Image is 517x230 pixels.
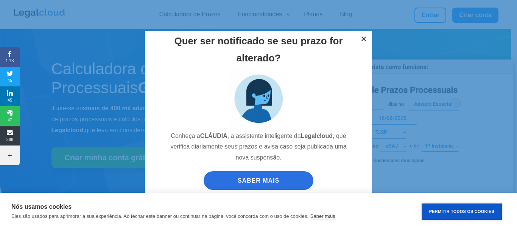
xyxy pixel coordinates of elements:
[166,131,351,169] p: Conheça a , a assistente inteligente da , que verifica diariamente seus prazos e avisa caso seja ...
[200,133,227,139] strong: CLÁUDIA
[422,203,502,220] button: Permitir Todos os Cookies
[204,171,313,190] a: SABER MAIS
[166,33,351,70] h2: Quer ser notificado se seu prazo for alterado?
[301,133,333,139] strong: Legalcloud
[355,31,372,47] button: ×
[310,213,335,219] a: Saber mais
[230,70,287,127] img: claudia_assistente
[11,203,72,210] strong: Nós usamos cookies
[11,213,308,219] p: Eles são usados para aprimorar a sua experiência. Ao fechar este banner ou continuar na página, v...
